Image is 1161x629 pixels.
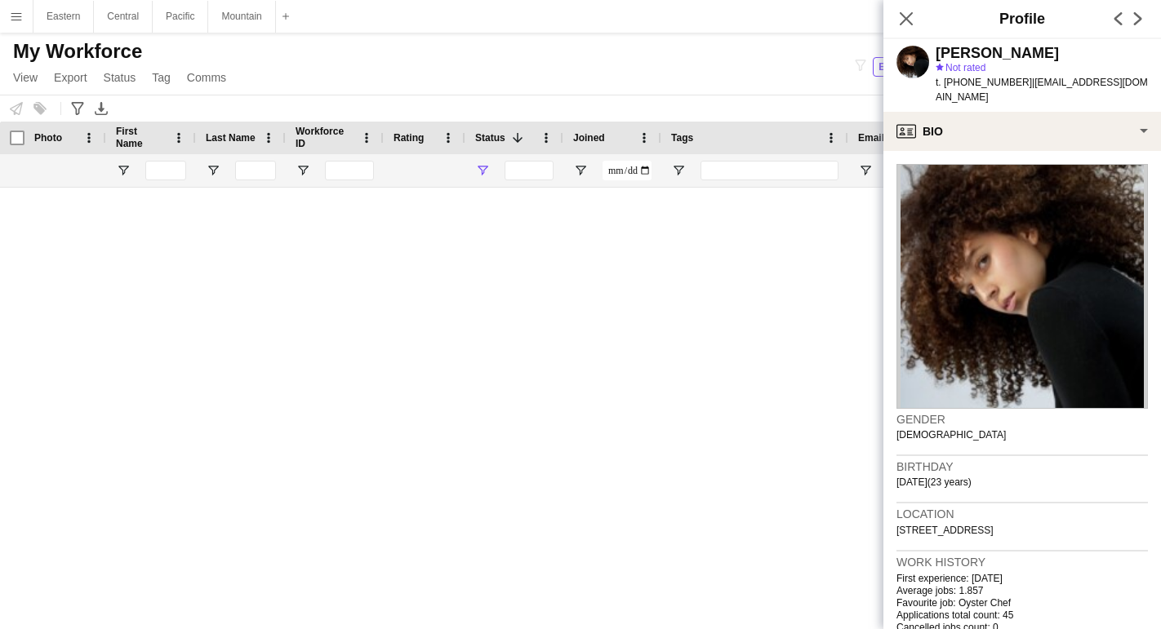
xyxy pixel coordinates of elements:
span: [DATE] (23 years) [896,476,972,488]
span: Workforce ID [296,126,354,150]
span: View [13,71,38,84]
span: Not rated [945,62,985,73]
input: First Name Filter Input [145,161,186,180]
p: Average jobs: 1.857 [896,585,1148,597]
a: Comms [180,67,233,88]
button: Open Filter Menu [206,163,220,178]
p: First experience: [DATE] [896,573,1148,585]
img: Crew avatar or photo [896,164,1148,409]
button: Eastern [33,1,94,33]
span: Email [858,132,884,144]
h3: Location [896,507,1148,521]
button: Open Filter Menu [573,163,588,178]
button: Mountain [208,1,275,33]
button: Open Filter Menu [296,163,310,178]
span: [DEMOGRAPHIC_DATA] [896,429,1006,441]
span: Tag [152,71,171,84]
a: Export [47,67,93,88]
app-action-btn: Advanced filters [68,99,87,118]
span: First Name [116,126,167,150]
span: t. [PHONE_NUMBER] [936,77,1032,88]
span: Rating [394,132,424,144]
input: Joined Filter Input [603,161,652,180]
span: Status [475,132,505,144]
a: Tag [145,67,177,88]
input: Workforce ID Filter Input [325,161,374,180]
span: Export [54,71,87,84]
button: Open Filter Menu [671,163,686,178]
span: Last Name [206,132,256,144]
p: Favourite job: Oyster Chef [896,597,1148,609]
span: Joined [573,132,605,144]
button: Open Filter Menu [116,163,131,178]
h3: Gender [896,412,1148,427]
h3: Work history [896,555,1148,569]
input: Tags Filter Input [701,161,838,180]
a: Status [97,67,143,88]
button: Central [94,1,153,33]
a: View [7,67,44,88]
span: Tags [671,132,693,144]
span: Comms [187,71,226,84]
span: Status [104,71,136,84]
span: Photo [34,132,62,144]
span: [STREET_ADDRESS] [896,525,994,536]
h3: Profile [883,8,1161,29]
button: Open Filter Menu [475,163,490,178]
input: Last Name Filter Input [235,161,276,180]
p: Applications total count: 45 [896,609,1148,622]
button: Pacific [153,1,208,33]
h3: Birthday [896,459,1148,474]
div: Bio [883,112,1161,151]
span: My Workforce [13,39,142,64]
span: | [EMAIL_ADDRESS][DOMAIN_NAME] [936,77,1148,103]
button: Open Filter Menu [858,163,873,178]
app-action-btn: Export XLSX [91,99,111,118]
div: [PERSON_NAME] [936,46,1059,60]
button: Everyone193 [873,57,959,77]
